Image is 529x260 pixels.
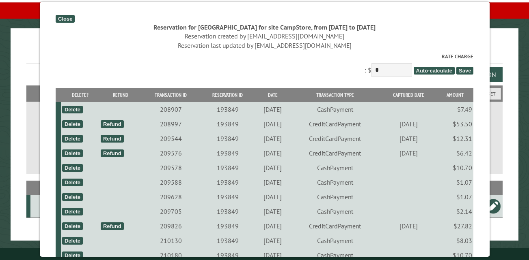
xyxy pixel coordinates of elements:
[62,164,83,172] div: Delete
[99,88,141,102] th: Refund
[142,131,200,146] td: 209544
[62,222,83,230] div: Delete
[413,67,455,75] span: Auto-calculate
[255,190,290,204] td: [DATE]
[142,146,200,160] td: 209576
[56,15,75,23] div: Close
[26,85,503,101] h2: Filters
[200,102,255,117] td: 193849
[290,117,380,131] td: CreditCardPayment
[142,175,200,190] td: 209588
[62,237,83,245] div: Delete
[255,219,290,233] td: [DATE]
[200,233,255,248] td: 193849
[290,204,380,219] td: CashPayment
[437,160,473,175] td: $10.70
[34,202,99,210] div: CampStore
[255,160,290,175] td: [DATE]
[200,117,255,131] td: 193849
[380,88,437,102] th: Captured Date
[62,149,83,157] div: Delete
[380,146,437,160] td: [DATE]
[290,233,380,248] td: CashPayment
[62,120,83,128] div: Delete
[142,117,200,131] td: 208997
[255,175,290,190] td: [DATE]
[101,135,124,143] div: Refund
[437,219,473,233] td: $27.82
[56,23,473,32] div: Reservation for [GEOGRAPHIC_DATA] for site CampStore, from [DATE] to [DATE]
[380,219,437,233] td: [DATE]
[255,88,290,102] th: Date
[30,181,101,195] th: Site
[56,41,473,50] div: Reservation last updated by [EMAIL_ADDRESS][DOMAIN_NAME]
[437,102,473,117] td: $7.49
[56,53,473,60] label: Rate Charge
[456,67,473,75] span: Save
[200,88,255,102] th: Reservation ID
[62,193,83,201] div: Delete
[200,146,255,160] td: 193849
[62,135,83,143] div: Delete
[142,102,200,117] td: 208907
[255,204,290,219] td: [DATE]
[62,106,83,113] div: Delete
[437,131,473,146] td: $12.31
[290,160,380,175] td: CashPayment
[101,222,124,230] div: Refund
[62,179,83,186] div: Delete
[437,146,473,160] td: $6.42
[200,131,255,146] td: 193849
[255,102,290,117] td: [DATE]
[101,149,124,157] div: Refund
[437,175,473,190] td: $1.07
[142,233,200,248] td: 210130
[290,219,380,233] td: CreditCardPayment
[437,233,473,248] td: $8.03
[255,146,290,160] td: [DATE]
[26,41,503,64] h1: Reservations
[142,219,200,233] td: 209826
[380,117,437,131] td: [DATE]
[200,219,255,233] td: 193849
[290,190,380,204] td: CashPayment
[290,88,380,102] th: Transaction Type
[255,117,290,131] td: [DATE]
[290,175,380,190] td: CashPayment
[200,175,255,190] td: 193849
[290,131,380,146] td: CreditCardPayment
[255,233,290,248] td: [DATE]
[200,204,255,219] td: 193849
[437,117,473,131] td: $53.50
[142,160,200,175] td: 209578
[62,251,83,259] div: Delete
[200,160,255,175] td: 193849
[437,204,473,219] td: $2.14
[142,204,200,219] td: 209705
[56,32,473,40] div: Reservation created by [EMAIL_ADDRESS][DOMAIN_NAME]
[437,88,473,102] th: Amount
[255,131,290,146] td: [DATE]
[62,208,83,215] div: Delete
[380,131,437,146] td: [DATE]
[56,53,473,79] div: : $
[101,120,124,128] div: Refund
[290,102,380,117] td: CashPayment
[437,190,473,204] td: $1.07
[142,88,200,102] th: Transaction ID
[142,190,200,204] td: 209628
[200,190,255,204] td: 193849
[60,88,99,102] th: Delete?
[290,146,380,160] td: CreditCardPayment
